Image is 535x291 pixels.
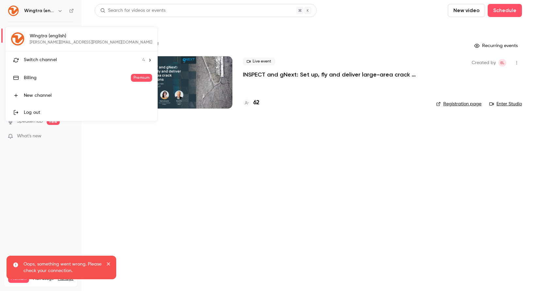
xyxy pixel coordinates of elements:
div: Log out [24,109,152,116]
p: Oops, something went wrong. Please check your connection. [24,261,102,274]
span: 4 [142,57,145,63]
button: close [106,261,111,269]
span: Premium [131,74,152,82]
span: Switch channel [24,57,57,63]
div: New channel [24,92,152,99]
div: Billing [24,75,131,81]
